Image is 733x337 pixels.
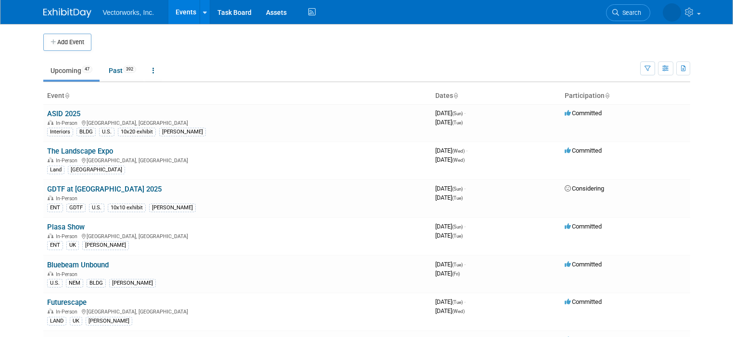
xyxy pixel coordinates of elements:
span: In-Person [56,309,80,315]
span: Committed [565,109,602,117]
a: Upcoming47 [43,61,100,80]
div: [PERSON_NAME] [149,204,196,212]
div: ENT [47,241,63,250]
div: ENT [47,204,63,212]
div: U.S. [89,204,104,212]
div: [GEOGRAPHIC_DATA] [68,166,125,174]
span: (Tue) [452,233,463,239]
span: (Tue) [452,262,463,267]
img: In-Person Event [48,157,53,162]
a: Bluebeam Unbound [47,261,109,269]
span: (Wed) [452,309,465,314]
div: [GEOGRAPHIC_DATA], [GEOGRAPHIC_DATA] [47,232,428,240]
span: Committed [565,223,602,230]
img: In-Person Event [48,120,53,125]
img: Tania Arabian [663,3,681,22]
span: - [464,223,466,230]
span: (Tue) [452,195,463,201]
span: (Wed) [452,157,465,163]
span: (Fri) [452,271,460,277]
span: [DATE] [435,109,466,117]
span: [DATE] [435,156,465,163]
div: [GEOGRAPHIC_DATA], [GEOGRAPHIC_DATA] [47,307,428,315]
div: [GEOGRAPHIC_DATA], [GEOGRAPHIC_DATA] [47,156,428,164]
div: U.S. [47,279,63,288]
div: LAND [47,317,66,325]
div: BLDG [87,279,106,288]
span: - [464,109,466,117]
img: In-Person Event [48,271,53,276]
div: Land [47,166,64,174]
div: 10x10 exhibit [108,204,146,212]
span: (Sun) [452,111,463,116]
a: Sort by Participation Type [605,92,609,99]
span: [DATE] [435,298,466,305]
th: Dates [431,88,561,104]
span: [DATE] [435,185,466,192]
div: [PERSON_NAME] [159,128,206,136]
span: In-Person [56,157,80,164]
span: (Sun) [452,186,463,192]
div: [PERSON_NAME] [82,241,129,250]
span: (Tue) [452,120,463,125]
th: Event [43,88,431,104]
a: Search [606,4,650,21]
img: In-Person Event [48,309,53,313]
img: In-Person Event [48,233,53,238]
a: GDTF at [GEOGRAPHIC_DATA] 2025 [47,185,162,193]
a: Past392 [101,61,143,80]
span: In-Person [56,233,80,240]
a: Sort by Start Date [453,92,458,99]
div: U.S. [99,128,114,136]
div: UK [66,241,79,250]
div: UK [70,317,82,325]
span: [DATE] [435,307,465,314]
span: In-Person [56,120,80,126]
img: ExhibitDay [43,8,91,18]
span: [DATE] [435,261,466,268]
a: The Landscape Expo [47,147,113,156]
div: 10x20 exhibit [118,128,156,136]
span: Search [619,9,641,16]
div: NEM [66,279,83,288]
span: [DATE] [435,232,463,239]
span: Committed [565,261,602,268]
a: Plasa Show [47,223,85,231]
span: [DATE] [435,194,463,201]
span: Committed [565,298,602,305]
img: In-Person Event [48,195,53,200]
span: (Sun) [452,224,463,229]
div: [GEOGRAPHIC_DATA], [GEOGRAPHIC_DATA] [47,119,428,126]
button: Add Event [43,34,91,51]
span: (Wed) [452,148,465,154]
span: [DATE] [435,147,468,154]
th: Participation [561,88,690,104]
span: (Tue) [452,300,463,305]
span: Considering [565,185,604,192]
span: In-Person [56,271,80,277]
span: - [464,261,466,268]
div: Interiors [47,128,73,136]
a: Futurescape [47,298,87,307]
div: GDTF [66,204,86,212]
span: [DATE] [435,223,466,230]
span: In-Person [56,195,80,202]
div: BLDG [76,128,96,136]
span: 392 [123,66,136,73]
span: Committed [565,147,602,154]
span: - [464,298,466,305]
a: Sort by Event Name [64,92,69,99]
span: Vectorworks, Inc. [103,9,154,16]
div: [PERSON_NAME] [109,279,156,288]
span: [DATE] [435,270,460,277]
span: [DATE] [435,119,463,126]
div: [PERSON_NAME] [86,317,132,325]
span: - [464,185,466,192]
a: ASID 2025 [47,109,80,118]
span: - [466,147,468,154]
span: 47 [82,66,92,73]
